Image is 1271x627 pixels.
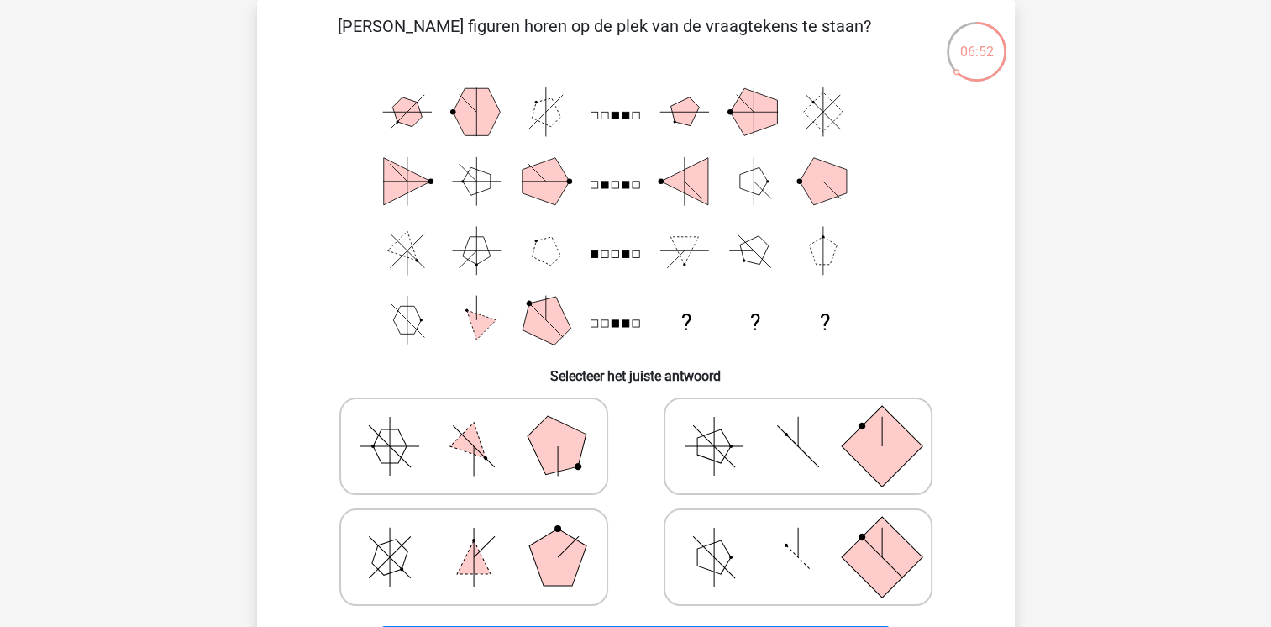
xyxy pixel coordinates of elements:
text: ? [750,310,760,335]
h6: Selecteer het juiste antwoord [284,355,988,384]
text: ? [680,310,691,335]
p: [PERSON_NAME] figuren horen op de plek van de vraagtekens te staan? [284,13,925,64]
text: ? [819,310,829,335]
div: 06:52 [945,20,1008,62]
